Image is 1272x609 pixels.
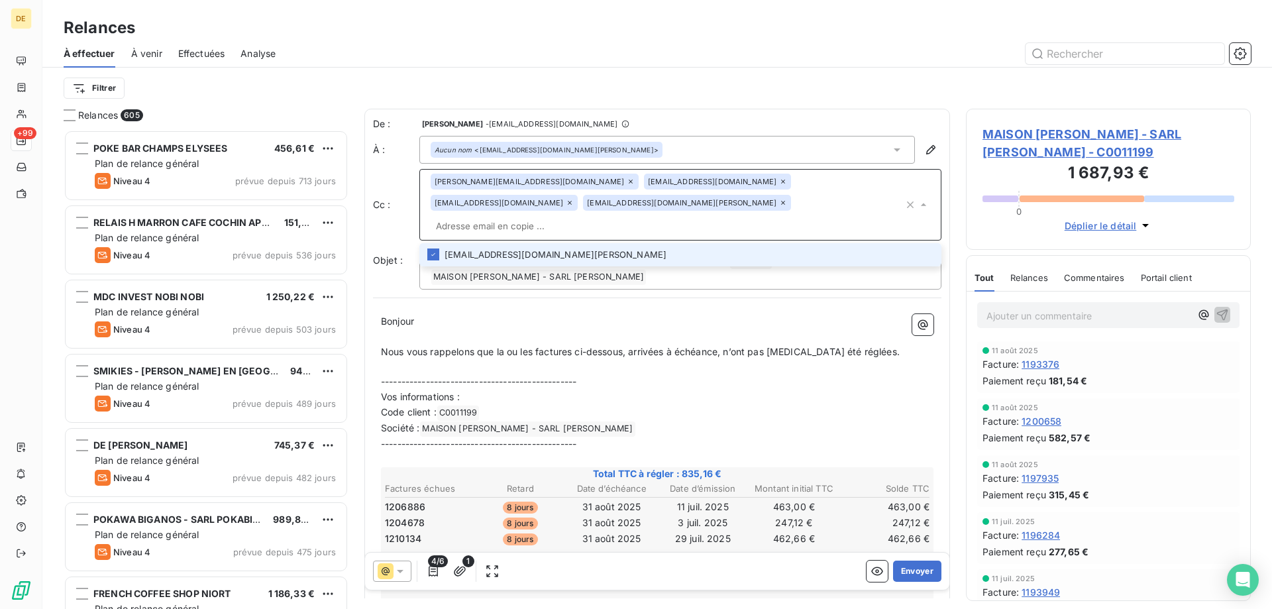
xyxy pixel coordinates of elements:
[428,555,448,567] span: 4/6
[1022,471,1059,485] span: 1197935
[982,488,1046,502] span: Paiement reçu
[982,161,1234,188] h3: 1 687,93 €
[1049,374,1087,388] span: 181,54 €
[14,127,36,139] span: +99
[1064,272,1125,283] span: Commentaires
[462,555,474,567] span: 1
[503,518,537,529] span: 8 jours
[1010,272,1048,283] span: Relances
[435,178,624,186] span: [PERSON_NAME][EMAIL_ADDRESS][DOMAIN_NAME]
[284,217,323,228] span: 151,03 €
[1049,488,1089,502] span: 315,45 €
[503,533,537,545] span: 8 jours
[95,158,199,169] span: Plan de relance général
[11,8,32,29] div: DE
[93,514,267,525] span: POKAWA BIGANOS - SARL POKABIGA
[93,142,227,154] span: POKE BAR CHAMPS ELYSEES
[437,406,479,421] span: C0011199
[982,471,1019,485] span: Facture :
[11,580,32,601] img: Logo LeanPay
[658,500,748,514] td: 11 juil. 2025
[233,398,336,409] span: prévue depuis 489 jours
[273,514,315,525] span: 989,89 €
[975,272,994,283] span: Tout
[266,291,315,302] span: 1 250,22 €
[121,109,142,121] span: 605
[419,243,941,266] li: [EMAIL_ADDRESS][DOMAIN_NAME][PERSON_NAME]
[1022,585,1060,599] span: 1193949
[1016,206,1022,217] span: 0
[1061,218,1157,233] button: Déplier le détail
[992,404,1038,412] span: 11 août 2025
[113,176,150,186] span: Niveau 4
[1141,272,1192,283] span: Portail client
[1049,431,1090,445] span: 582,57 €
[1022,414,1061,428] span: 1200658
[992,518,1035,526] span: 11 juil. 2025
[1022,528,1060,542] span: 1196284
[435,145,472,154] em: Aucun nom
[373,117,419,131] span: De :
[373,143,419,156] label: À :
[64,130,348,609] div: grid
[982,545,1046,559] span: Paiement reçu
[93,291,204,302] span: MDC INVEST NOBI NOBI
[381,438,576,449] span: ------------------------------------------------
[95,455,199,466] span: Plan de relance général
[64,78,125,99] button: Filtrer
[749,482,839,496] th: Montant initial TTC
[982,414,1019,428] span: Facture :
[1227,564,1259,596] div: Open Intercom Messenger
[113,398,150,409] span: Niveau 4
[381,422,419,433] span: Société :
[113,250,150,260] span: Niveau 4
[658,482,748,496] th: Date d’émission
[1049,545,1088,559] span: 277,65 €
[95,529,199,540] span: Plan de relance général
[749,500,839,514] td: 463,00 €
[982,431,1046,445] span: Paiement reçu
[113,547,150,557] span: Niveau 4
[95,306,199,317] span: Plan de relance général
[385,532,421,545] span: 1210134
[64,16,135,40] h3: Relances
[274,142,315,154] span: 456,61 €
[274,439,315,451] span: 745,37 €
[233,547,336,557] span: prévue depuis 475 jours
[131,47,162,60] span: À venir
[503,502,537,514] span: 8 jours
[648,178,776,186] span: [EMAIL_ADDRESS][DOMAIN_NAME]
[992,347,1038,355] span: 11 août 2025
[113,324,150,335] span: Niveau 4
[93,439,187,451] span: DE [PERSON_NAME]
[93,217,320,228] span: RELAIS H MARRON CAFE COCHIN AP-HP ACAHRD
[93,365,419,376] span: SMIKIES - [PERSON_NAME] EN [GEOGRAPHIC_DATA] - SSPP CONCEPT
[290,365,333,376] span: 943,43 €
[486,120,617,128] span: - [EMAIL_ADDRESS][DOMAIN_NAME]
[435,199,563,207] span: [EMAIL_ADDRESS][DOMAIN_NAME]
[95,380,199,392] span: Plan de relance général
[982,528,1019,542] span: Facture :
[420,421,635,437] span: MAISON [PERSON_NAME] - SARL [PERSON_NAME]
[381,376,576,387] span: ------------------------------------------------
[233,324,336,335] span: prévue depuis 503 jours
[422,120,483,128] span: [PERSON_NAME]
[840,482,930,496] th: Solde TTC
[373,198,419,211] label: Cc :
[178,47,225,60] span: Effectuées
[982,374,1046,388] span: Paiement reçu
[992,575,1035,582] span: 11 juil. 2025
[93,588,231,599] span: FRENCH COFFEE SHOP NIORT
[95,232,199,243] span: Plan de relance général
[381,391,460,402] span: Vos informations :
[1022,357,1059,371] span: 1193376
[658,516,748,530] td: 3 juil. 2025
[373,254,403,266] span: Objet :
[566,531,657,546] td: 31 août 2025
[384,482,474,496] th: Factures échues
[435,145,659,154] div: <[EMAIL_ADDRESS][DOMAIN_NAME][PERSON_NAME]>
[566,482,657,496] th: Date d’échéance
[749,531,839,546] td: 462,66 €
[749,516,839,530] td: 247,12 €
[240,47,276,60] span: Analyse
